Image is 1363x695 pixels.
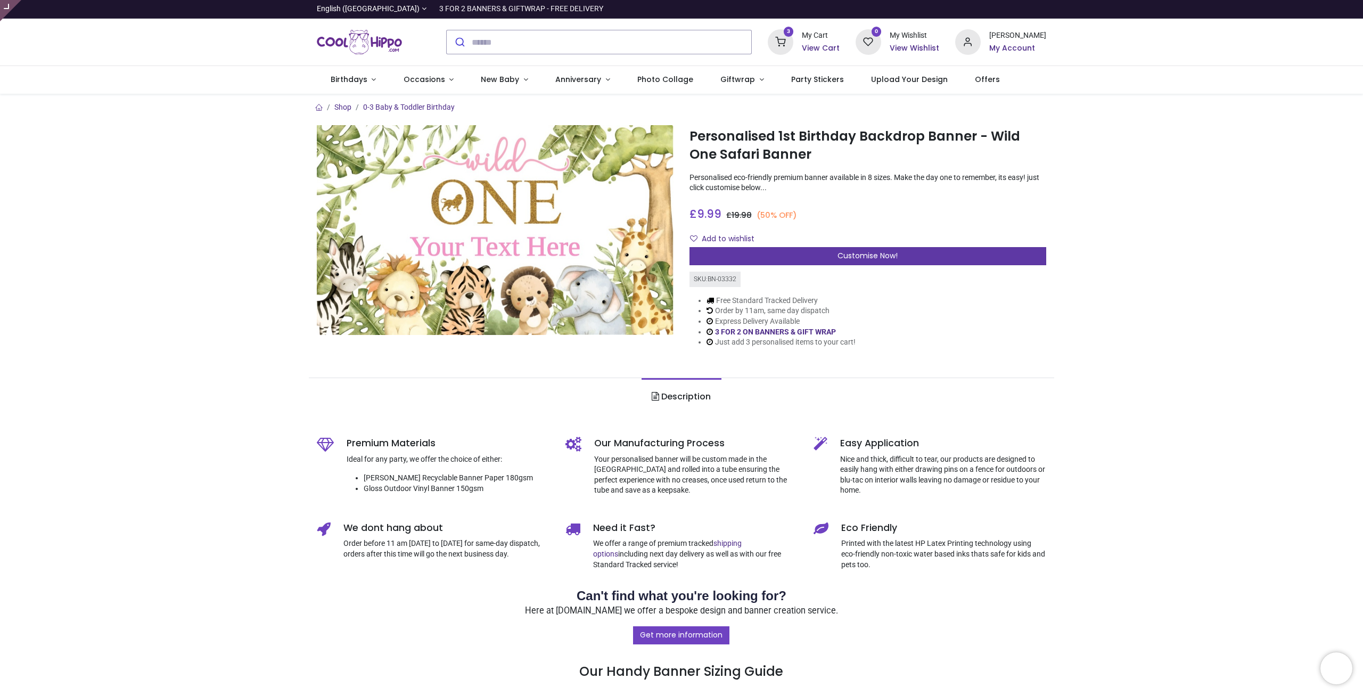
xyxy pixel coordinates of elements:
[726,210,752,220] span: £
[593,538,798,570] p: We offer a range of premium tracked including next day delivery as well as with our free Standard...
[690,235,697,242] i: Add to wishlist
[837,250,898,261] span: Customise Now!
[840,437,1046,450] h5: Easy Application
[317,605,1046,617] p: Here at [DOMAIN_NAME] we offer a bespoke design and banner creation service.
[732,210,752,220] span: 19.98
[593,521,798,535] h5: Need it Fast?
[317,4,426,14] a: English ([GEOGRAPHIC_DATA])
[317,626,1046,681] h3: Our Handy Banner Sizing Guide
[347,454,549,465] p: Ideal for any party, we offer the choice of either:
[555,74,601,85] span: Anniversary
[347,437,549,450] h5: Premium Materials
[364,473,549,484] li: [PERSON_NAME] Recyclable Banner Paper 180gsm
[840,454,1046,496] p: Nice and thick, difficult to tear, our products are designed to easily hang with either drawing p...
[707,306,856,316] li: Order by 11am, same day dispatch
[989,30,1046,41] div: [PERSON_NAME]
[989,43,1046,54] a: My Account
[637,74,693,85] span: Photo Collage
[757,210,797,221] small: (50% OFF)
[317,66,390,94] a: Birthdays
[707,316,856,327] li: Express Delivery Available
[343,538,549,559] p: Order before 11 am [DATE] to [DATE] for same-day dispatch, orders after this time will go the nex...
[317,27,402,57] a: Logo of Cool Hippo
[689,206,721,222] span: £
[334,103,351,111] a: Shop
[791,74,844,85] span: Party Stickers
[594,454,798,496] p: Your personalised banner will be custom made in the [GEOGRAPHIC_DATA] and rolled into a tube ensu...
[802,43,840,54] a: View Cart
[890,30,939,41] div: My Wishlist
[802,30,840,41] div: My Cart
[707,296,856,306] li: Free Standard Tracked Delivery
[720,74,755,85] span: Giftwrap
[642,378,721,415] a: Description
[768,37,793,46] a: 3
[364,484,549,494] li: Gloss Outdoor Vinyl Banner 150gsm
[439,4,603,14] div: 3 FOR 2 BANNERS & GIFTWRAP - FREE DELIVERY
[871,74,948,85] span: Upload Your Design
[841,521,1046,535] h5: Eco Friendly
[823,4,1046,14] iframe: Customer reviews powered by Trustpilot
[697,206,721,222] span: 9.99
[890,43,939,54] a: View Wishlist
[1320,652,1352,684] iframe: Brevo live chat
[689,272,741,287] div: SKU: BN-03332
[363,103,455,111] a: 0-3 Baby & Toddler Birthday
[689,230,763,248] button: Add to wishlistAdd to wishlist
[689,127,1046,164] h1: Personalised 1st Birthday Backdrop Banner - Wild One Safari Banner
[447,30,472,54] button: Submit
[633,626,729,644] a: Get more information
[707,66,777,94] a: Giftwrap
[841,538,1046,570] p: Printed with the latest HP Latex Printing technology using eco-friendly non-toxic water based ink...
[390,66,467,94] a: Occasions
[317,587,1046,605] h2: Can't find what you're looking for?
[404,74,445,85] span: Occasions
[331,74,367,85] span: Birthdays
[467,66,542,94] a: New Baby
[317,27,402,57] img: Cool Hippo
[481,74,519,85] span: New Baby
[317,125,674,335] img: Personalised 1st Birthday Backdrop Banner - Wild One Safari Banner
[856,37,881,46] a: 0
[975,74,1000,85] span: Offers
[715,328,836,336] a: 3 FOR 2 ON BANNERS & GIFT WRAP
[784,27,794,37] sup: 3
[707,337,856,348] li: Just add 3 personalised items to your cart!
[872,27,882,37] sup: 0
[594,437,798,450] h5: Our Manufacturing Process
[541,66,623,94] a: Anniversary
[343,521,549,535] h5: We dont hang about
[689,173,1046,193] p: Personalised eco-friendly premium banner available in 8 sizes. Make the day one to remember, its ...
